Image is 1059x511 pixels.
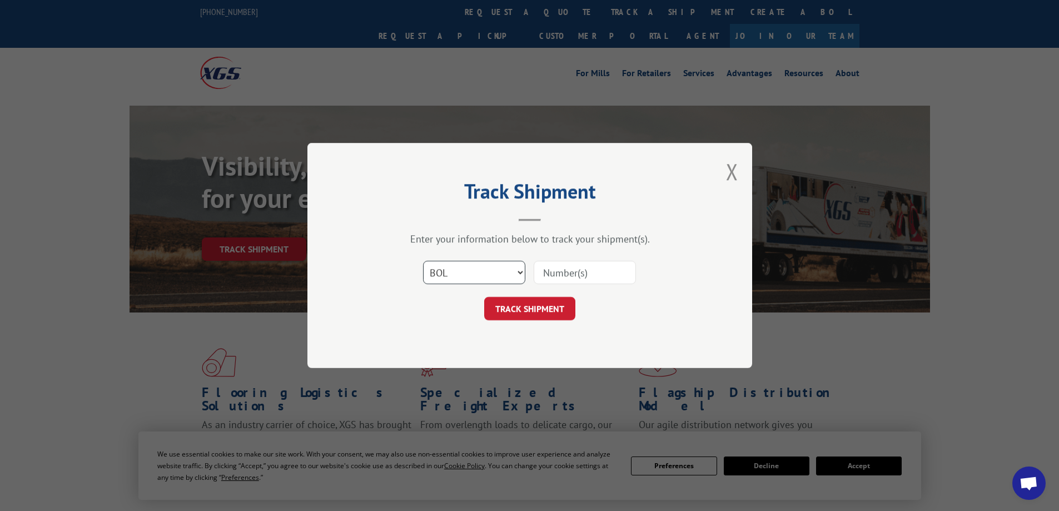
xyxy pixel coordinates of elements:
h2: Track Shipment [363,183,697,205]
input: Number(s) [534,261,636,284]
div: Enter your information below to track your shipment(s). [363,232,697,245]
button: Close modal [726,157,738,186]
button: TRACK SHIPMENT [484,297,575,320]
div: Open chat [1012,467,1046,500]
